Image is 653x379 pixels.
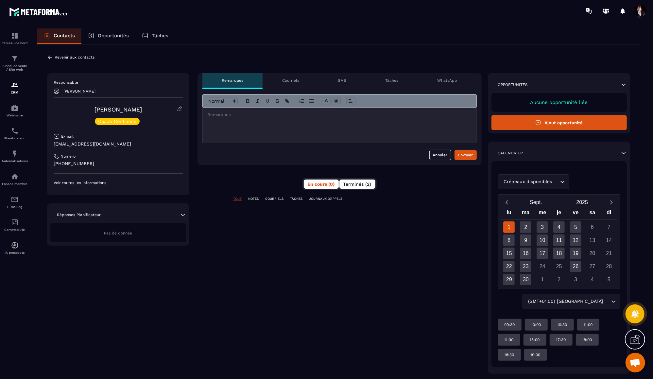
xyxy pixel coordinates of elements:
[282,78,299,83] p: Courriels
[54,33,75,39] p: Contacts
[503,234,515,246] div: 8
[2,122,28,145] a: schedulerschedulerPlanificateur
[11,127,19,135] img: scheduler
[520,221,531,233] div: 2
[429,150,451,160] button: Annuler
[587,221,598,233] div: 6
[104,231,132,235] span: Pas de donnée
[603,274,615,285] div: 5
[505,352,514,357] p: 18:30
[501,208,618,285] div: Calendar wrapper
[60,154,76,159] p: Numéro
[2,99,28,122] a: automationsautomationsWebinaire
[584,322,593,327] p: 11:00
[537,234,548,246] div: 10
[304,180,339,189] button: En cours (0)
[458,152,473,158] div: Envoyer
[520,248,531,259] div: 16
[54,161,183,167] p: [PHONE_NUMBER]
[534,208,551,219] div: me
[61,134,74,139] p: E-mail
[437,78,457,83] p: WhatsApp
[537,261,548,272] div: 24
[308,181,335,187] span: En cours (0)
[135,28,175,44] a: Tâches
[570,274,581,285] div: 3
[81,28,135,44] a: Opportunités
[601,208,617,219] div: di
[501,208,518,219] div: lu
[520,234,531,246] div: 9
[152,33,168,39] p: Tâches
[626,353,645,372] a: Ouvrir le chat
[249,197,259,201] p: NOTES
[2,64,28,71] p: Tunnel de vente / Site web
[2,41,28,45] p: Tableau de bord
[587,261,598,272] div: 27
[11,81,19,89] img: formation
[570,261,581,272] div: 26
[2,182,28,186] p: Espace membre
[553,274,565,285] div: 2
[531,322,541,327] p: 10:00
[584,208,601,219] div: sa
[520,274,531,285] div: 30
[517,208,534,219] div: ma
[603,221,615,233] div: 7
[537,248,548,259] div: 17
[558,322,567,327] p: 10:30
[2,27,28,50] a: formationformationTableau de bord
[2,205,28,209] p: E-mailing
[222,78,243,83] p: Remarques
[11,150,19,158] img: automations
[603,248,615,259] div: 21
[2,168,28,191] a: automationsautomationsEspace membre
[63,89,95,94] p: [PERSON_NAME]
[98,33,129,39] p: Opportunités
[2,145,28,168] a: automationsautomationsAutomatisations
[498,99,621,105] p: Aucune opportunité liée
[502,178,554,185] span: Créneaux disponibles
[290,197,303,201] p: TÂCHES
[55,55,95,60] p: Revenir aux contacts
[567,208,584,219] div: ve
[2,251,28,254] p: IA prospects
[503,261,515,272] div: 22
[11,196,19,203] img: email
[54,180,183,185] p: Voir toutes les informations
[54,141,183,147] p: [EMAIL_ADDRESS][DOMAIN_NAME]
[2,228,28,232] p: Comptabilité
[57,212,101,217] p: Réponses Planificateur
[537,221,548,233] div: 3
[11,104,19,112] img: automations
[385,78,398,83] p: Tâches
[54,80,183,85] p: Responsable
[2,214,28,236] a: accountantaccountantComptabilité
[553,248,565,259] div: 18
[520,261,531,272] div: 23
[554,178,558,185] input: Search for option
[343,181,371,187] span: Terminés (2)
[531,352,541,357] p: 19:00
[570,234,581,246] div: 12
[37,28,81,44] a: Contacts
[455,150,477,160] button: Envoyer
[11,218,19,226] img: accountant
[505,322,515,327] p: 09:30
[11,241,19,249] img: automations
[501,198,513,207] button: Previous month
[309,197,343,201] p: JOURNAUX D'APPELS
[503,274,515,285] div: 29
[498,82,528,87] p: Opportunités
[530,337,540,342] p: 15:00
[501,221,618,285] div: Calendar days
[605,298,610,305] input: Search for option
[9,6,68,18] img: logo
[491,115,627,130] button: Ajout opportunité
[498,150,523,156] p: Calendrier
[556,337,566,342] p: 17:30
[339,180,375,189] button: Terminés (2)
[559,197,605,208] button: Open years overlay
[570,221,581,233] div: 5
[338,78,346,83] p: SMS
